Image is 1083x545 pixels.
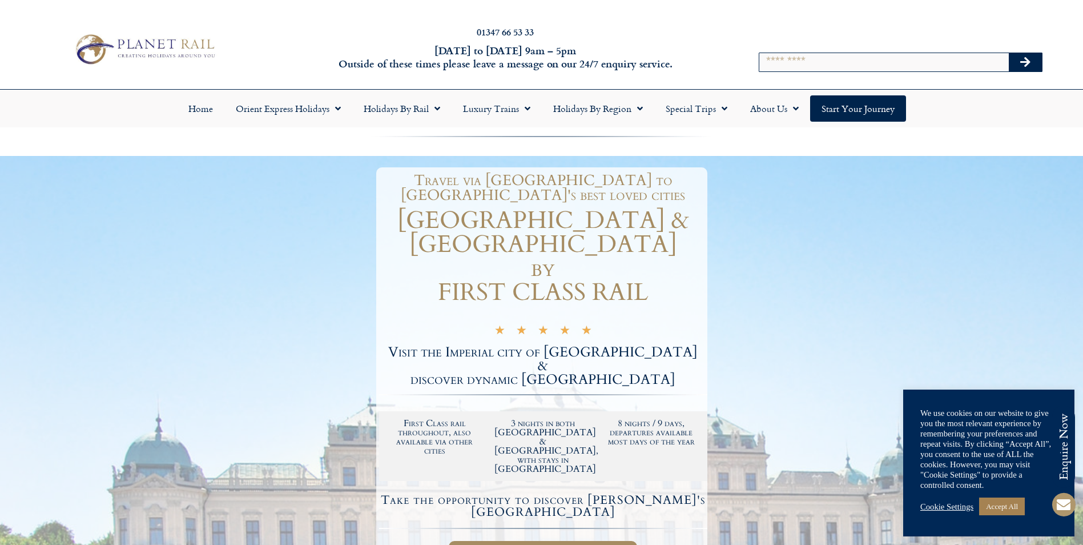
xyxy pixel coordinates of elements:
[920,408,1057,490] div: We use cookies on our website to give you the most relevant experience by remembering your prefer...
[70,31,219,67] img: Planet Rail Train Holidays Logo
[559,325,570,338] i: ★
[379,209,707,304] h1: [GEOGRAPHIC_DATA] & [GEOGRAPHIC_DATA] by FIRST CLASS RAIL
[224,95,352,122] a: Orient Express Holidays
[494,323,592,338] div: 5/5
[387,419,484,455] h2: First Class rail throughout, also available via other cities
[477,25,534,38] a: 01347 66 53 33
[6,95,1077,122] nav: Menu
[538,325,549,338] i: ★
[177,95,224,122] a: Home
[654,95,739,122] a: Special Trips
[494,325,505,338] i: ★
[352,95,452,122] a: Holidays by Rail
[920,502,973,512] a: Cookie Settings
[739,95,810,122] a: About Us
[542,95,654,122] a: Holidays by Region
[581,325,592,338] i: ★
[494,419,591,474] h2: 3 nights in both [GEOGRAPHIC_DATA] & [GEOGRAPHIC_DATA], with stays in [GEOGRAPHIC_DATA]
[292,44,719,71] h6: [DATE] to [DATE] 9am – 5pm Outside of these times please leave a message on our 24/7 enquiry serv...
[1009,53,1042,71] button: Search
[603,419,700,446] h2: 8 nights / 9 days, departures available most days of the year
[381,494,706,518] h4: Take the opportunity to discover [PERSON_NAME]'s [GEOGRAPHIC_DATA]
[979,498,1025,515] a: Accept All
[452,95,542,122] a: Luxury Trains
[810,95,906,122] a: Start your Journey
[401,170,685,205] span: Travel via [GEOGRAPHIC_DATA] to [GEOGRAPHIC_DATA]'s best loved cities
[379,346,707,387] h2: Visit the Imperial city of [GEOGRAPHIC_DATA] & discover dynamic [GEOGRAPHIC_DATA]
[516,325,527,338] i: ★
